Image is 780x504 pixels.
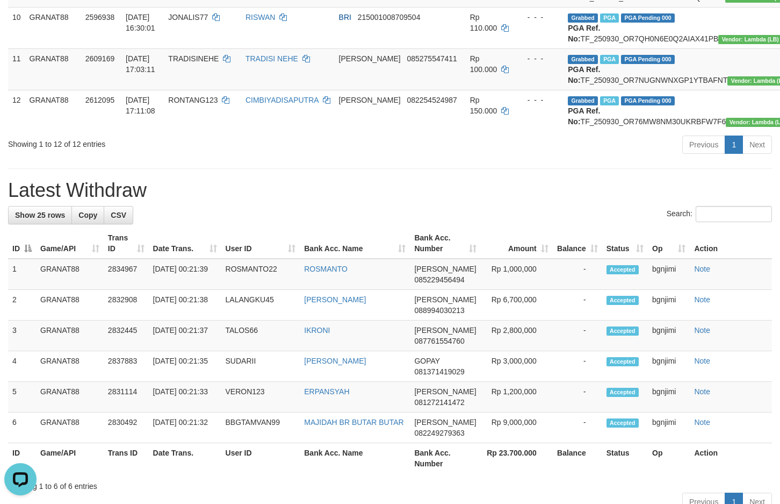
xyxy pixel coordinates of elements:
th: Op [648,443,690,474]
td: GRANAT88 [25,48,81,90]
td: 1 [8,259,36,290]
span: PGA Pending [621,13,675,23]
th: Amount: activate to sort column ascending [481,228,553,259]
td: GRANAT88 [36,382,104,413]
button: Open LiveChat chat widget [4,4,37,37]
span: PGA Pending [621,55,675,64]
td: Rp 1,000,000 [481,259,553,290]
span: Copy [78,211,97,219]
td: 12 [8,90,25,131]
th: Balance: activate to sort column ascending [553,228,602,259]
span: Accepted [606,265,639,274]
span: Copy 085275547411 to clipboard [407,54,457,63]
td: - [553,290,602,321]
span: JONALIS77 [168,13,208,22]
td: - [553,382,602,413]
a: CSV [104,206,133,224]
span: 2596938 [85,13,115,22]
td: GRANAT88 [36,290,104,321]
th: Date Trans.: activate to sort column ascending [149,228,221,259]
span: Marked by bgndany [600,13,619,23]
td: GRANAT88 [36,351,104,382]
span: 2609169 [85,54,115,63]
a: Note [694,295,710,304]
td: - [553,351,602,382]
td: [DATE] 00:21:33 [149,382,221,413]
span: Accepted [606,388,639,397]
td: [DATE] 00:21:37 [149,321,221,351]
th: Bank Acc. Number: activate to sort column ascending [410,228,480,259]
span: Copy 215001008709504 to clipboard [358,13,421,22]
a: Note [694,387,710,396]
td: GRANAT88 [36,259,104,290]
a: Note [694,418,710,427]
th: Action [690,228,772,259]
th: Status [602,443,648,474]
span: Copy 081371419029 to clipboard [414,367,464,376]
td: - [553,259,602,290]
a: IKRONI [304,326,330,335]
span: [PERSON_NAME] [414,387,476,396]
span: Copy 088994030213 to clipboard [414,306,464,315]
span: [PERSON_NAME] [414,326,476,335]
td: 11 [8,48,25,90]
span: [PERSON_NAME] [414,295,476,304]
td: bgnjimi [648,351,690,382]
span: [PERSON_NAME] [414,418,476,427]
span: Rp 110.000 [470,13,497,32]
td: BBGTAMVAN99 [221,413,300,443]
td: 2832908 [104,290,149,321]
td: GRANAT88 [36,413,104,443]
td: [DATE] 00:21:32 [149,413,221,443]
span: Copy 082254524987 to clipboard [407,96,457,104]
th: Balance [553,443,602,474]
span: Accepted [606,418,639,428]
span: [DATE] 16:30:01 [126,13,155,32]
a: [PERSON_NAME] [304,295,366,304]
td: 2 [8,290,36,321]
td: bgnjimi [648,290,690,321]
td: - [553,321,602,351]
td: bgnjimi [648,382,690,413]
td: SUDARII [221,351,300,382]
span: Copy 081272141472 to clipboard [414,398,464,407]
span: Copy 087761554760 to clipboard [414,337,464,345]
h1: Latest Withdraw [8,180,772,201]
span: BRI [339,13,351,22]
td: 3 [8,321,36,351]
a: Next [742,136,772,154]
td: 5 [8,382,36,413]
span: [PERSON_NAME] [414,265,476,273]
a: 1 [725,136,743,154]
a: RISWAN [245,13,275,22]
td: Rp 9,000,000 [481,413,553,443]
b: PGA Ref. No: [568,107,600,126]
th: Action [690,443,772,474]
td: GRANAT88 [25,90,81,131]
span: 2612095 [85,96,115,104]
span: PGA Pending [621,96,675,105]
td: Rp 3,000,000 [481,351,553,382]
span: [PERSON_NAME] [339,96,401,104]
th: Op: activate to sort column ascending [648,228,690,259]
td: LALANGKU45 [221,290,300,321]
th: User ID: activate to sort column ascending [221,228,300,259]
td: 4 [8,351,36,382]
td: 2837883 [104,351,149,382]
td: bgnjimi [648,413,690,443]
span: GOPAY [414,357,439,365]
span: Accepted [606,357,639,366]
th: Trans ID [104,443,149,474]
td: bgnjimi [648,259,690,290]
th: Bank Acc. Number [410,443,480,474]
span: Grabbed [568,13,598,23]
td: - [553,413,602,443]
th: Trans ID: activate to sort column ascending [104,228,149,259]
a: Note [694,357,710,365]
div: Showing 1 to 12 of 12 entries [8,134,317,150]
td: 2831114 [104,382,149,413]
td: TALOS66 [221,321,300,351]
span: Accepted [606,326,639,336]
span: [PERSON_NAME] [339,54,401,63]
td: 10 [8,7,25,48]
